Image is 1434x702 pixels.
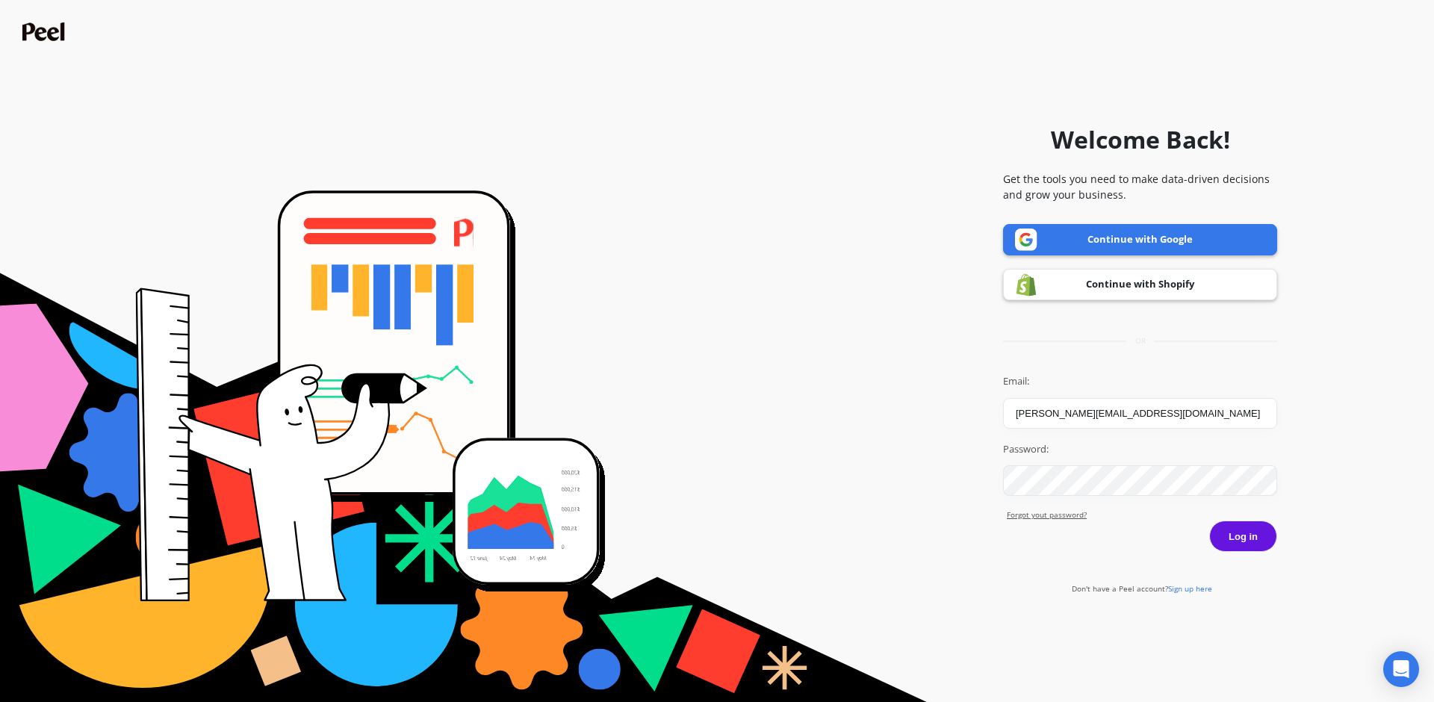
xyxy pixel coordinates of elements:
[1209,521,1277,552] button: Log in
[1383,651,1419,687] div: Open Intercom Messenger
[1003,269,1277,300] a: Continue with Shopify
[22,22,69,41] img: Peel
[1003,374,1277,389] label: Email:
[1003,398,1277,429] input: you@example.com
[1072,583,1212,594] a: Don't have a Peel account?Sign up here
[1168,583,1212,594] span: Sign up here
[1051,122,1230,158] h1: Welcome Back!
[1007,509,1277,521] a: Forgot yout password?
[1015,273,1037,296] img: Shopify logo
[1003,442,1277,457] label: Password:
[1003,171,1277,202] p: Get the tools you need to make data-driven decisions and grow your business.
[1015,229,1037,251] img: Google logo
[1003,335,1277,347] div: or
[1003,224,1277,255] a: Continue with Google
